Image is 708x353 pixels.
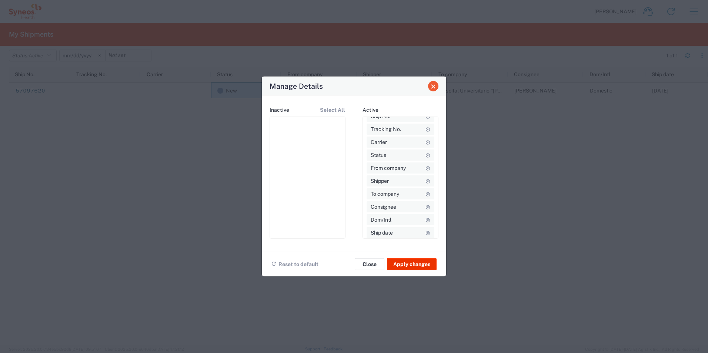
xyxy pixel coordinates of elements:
[371,149,386,161] span: Status
[355,258,384,270] button: Close
[371,227,393,238] span: Ship date
[270,107,289,113] h4: Inactive
[371,124,401,135] span: Tracking No.
[371,162,406,174] span: From company
[271,258,319,271] button: Reset to default
[371,214,391,225] span: Dom/Intl
[363,107,378,113] h4: Active
[387,258,437,270] button: Apply changes
[371,201,396,212] span: Consignee
[371,137,387,148] span: Carrier
[320,103,345,117] button: Select All
[270,81,323,91] h4: Manage Details
[428,81,438,91] button: Close
[371,188,399,199] span: To company
[371,175,389,186] span: Shipper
